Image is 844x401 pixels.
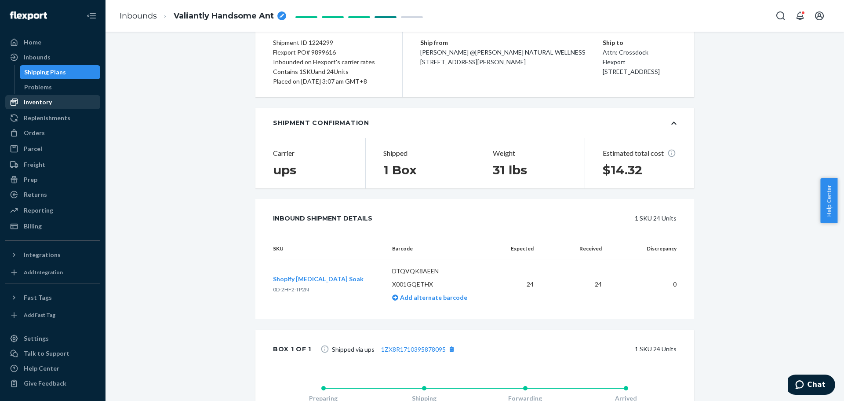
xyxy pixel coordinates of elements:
div: Give Feedback [24,379,66,388]
td: 24 [541,260,608,309]
div: Flexport PO# 9899616 [273,48,385,57]
div: Billing [24,222,42,231]
p: Estimated total cost [603,148,677,158]
td: 24 [497,260,541,309]
div: Home [24,38,41,47]
a: Problems [20,80,101,94]
button: Close Navigation [83,7,100,25]
a: Orders [5,126,100,140]
h1: 31 lbs [493,162,567,178]
div: Contains 1 SKU and 24 Units [273,67,385,77]
a: Returns [5,188,100,202]
button: Give Feedback [5,376,100,390]
h1: $14.32 [603,162,677,178]
p: Carrier [273,148,348,158]
p: DTQVQK8AEEN [392,267,490,276]
button: Open notifications [791,7,809,25]
p: Shipped [383,148,458,158]
button: Help Center [820,178,837,223]
a: Reporting [5,203,100,217]
button: Talk to Support [5,346,100,361]
th: Received [541,238,608,260]
a: Inbounds [5,50,100,64]
a: Add Fast Tag [5,308,100,322]
div: Box 1 of 1 [273,340,311,358]
div: Help Center [24,364,59,373]
a: Add alternate barcode [392,294,467,301]
p: Attn: Crossdock [603,48,677,57]
div: 1 SKU 24 Units [392,210,677,227]
div: Add Integration [24,269,63,276]
iframe: Opens a widget where you can chat to one of our agents [788,375,835,397]
a: Help Center [5,361,100,375]
span: Shipped via ups [332,343,457,355]
span: [PERSON_NAME] @[PERSON_NAME] NATURAL WELLNESS [STREET_ADDRESS][PERSON_NAME] [420,48,586,66]
a: Inbounds [120,11,157,21]
span: 0D-2HF2-TP2N [273,286,309,293]
div: Freight [24,160,45,169]
a: Add Integration [5,265,100,280]
div: Placed on [DATE] 3:07 am GMT+8 [273,77,385,86]
a: Billing [5,219,100,233]
h1: ups [273,162,348,178]
div: Inbounds [24,53,51,62]
div: 1 SKU 24 Units [470,340,677,358]
div: Inventory [24,98,52,107]
div: Shipping Plans [24,68,66,77]
th: Expected [497,238,541,260]
p: Flexport [603,57,677,67]
button: [object Object] [446,343,457,355]
div: Integrations [24,250,61,259]
a: Replenishments [5,111,100,125]
p: Ship from [420,38,603,48]
span: [STREET_ADDRESS] [603,68,660,75]
a: Inventory [5,95,100,109]
div: Fast Tags [24,293,52,302]
span: Shopify [MEDICAL_DATA] Soak [273,275,364,283]
p: Weight [493,148,567,158]
a: 1ZX8R1710395878095 [381,346,446,353]
p: Ship to [603,38,677,48]
a: Freight [5,158,100,172]
a: Prep [5,173,100,187]
ol: breadcrumbs [113,3,293,29]
div: Problems [24,83,52,92]
button: Open account menu [811,7,828,25]
div: Add Fast Tag [24,311,55,319]
th: Barcode [385,238,497,260]
td: 0 [609,260,677,309]
button: Integrations [5,248,100,262]
div: Inbound Shipment Details [273,210,372,227]
th: Discrepancy [609,238,677,260]
img: Flexport logo [10,11,47,20]
a: Settings [5,331,100,346]
div: Settings [24,334,49,343]
a: Shipping Plans [20,65,101,79]
div: Reporting [24,206,53,215]
div: Inbounded on Flexport's carrier rates [273,57,385,67]
button: Fast Tags [5,291,100,305]
th: SKU [273,238,385,260]
span: Valiantly Handsome Ant [174,11,274,22]
div: Talk to Support [24,349,69,358]
p: X001GQETHX [392,280,490,289]
button: Shopify [MEDICAL_DATA] Soak [273,275,364,283]
div: Shipment ID 1224299 [273,38,385,48]
a: Home [5,35,100,49]
h1: 1 Box [383,162,458,178]
div: Prep [24,175,37,184]
div: Replenishments [24,114,70,122]
div: Returns [24,190,47,199]
button: Open Search Box [772,7,789,25]
div: Parcel [24,144,42,153]
div: Shipment Confirmation [273,118,369,127]
span: Add alternate barcode [398,294,467,301]
div: Orders [24,129,45,137]
a: Parcel [5,142,100,156]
